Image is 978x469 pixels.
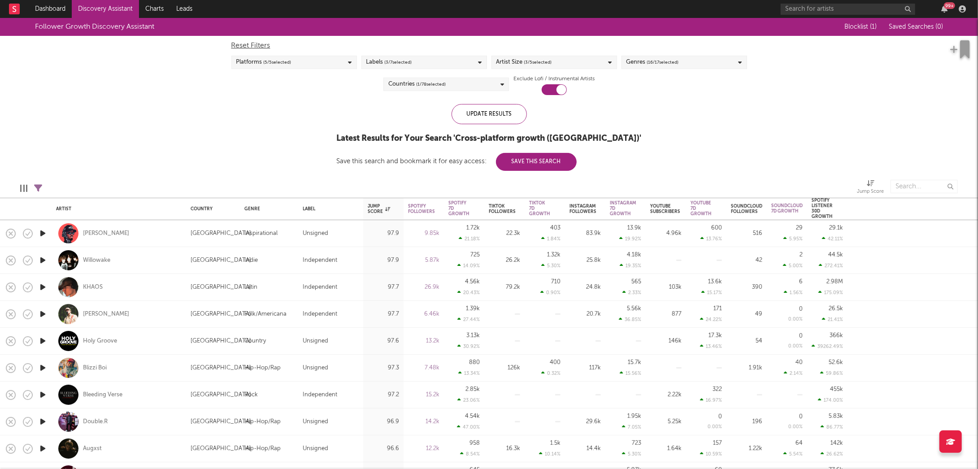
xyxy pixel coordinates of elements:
[83,364,107,372] a: Blizzi Boi
[466,225,480,231] div: 1.72k
[731,309,762,320] div: 49
[812,198,833,219] div: Spotify Listener 30D Growth
[650,443,682,454] div: 1.64k
[191,336,251,347] div: [GEOGRAPHIC_DATA]
[191,443,251,454] div: [GEOGRAPHIC_DATA]
[821,451,843,457] div: 26.62 %
[829,225,843,231] div: 29.1k
[408,228,439,239] div: 9.85k
[627,225,641,231] div: 13.9k
[569,363,601,373] div: 117k
[870,24,877,30] span: ( 1 )
[368,417,399,427] div: 96.9
[34,175,42,201] div: Filters(11 filters active)
[35,22,154,32] div: Follower Growth Discovery Assistant
[713,306,722,312] div: 171
[819,263,843,269] div: 272.41 %
[388,79,446,90] div: Countries
[416,79,446,90] span: ( 1 / 78 selected)
[368,255,399,266] div: 97.9
[627,252,641,258] div: 4.18k
[541,263,561,269] div: 5.30 %
[935,24,943,30] span: ( 0 )
[701,290,722,295] div: 15.17 %
[191,363,251,373] div: [GEOGRAPHIC_DATA]
[784,290,803,295] div: 1.56 %
[368,309,399,320] div: 97.7
[191,282,251,293] div: [GEOGRAPHIC_DATA]
[619,317,641,322] div: 36.85 %
[551,279,561,285] div: 710
[457,397,480,403] div: 23.06 %
[457,424,480,430] div: 47.00 %
[459,236,480,242] div: 21.18 %
[822,236,843,242] div: 42.11 %
[191,417,251,427] div: [GEOGRAPHIC_DATA]
[56,206,177,212] div: Artist
[337,133,642,144] div: Latest Results for Your Search ' Cross-platform growth ([GEOGRAPHIC_DATA]) '
[368,204,390,214] div: Jump Score
[820,370,843,376] div: 59.86 %
[650,282,682,293] div: 103k
[781,4,915,15] input: Search for artists
[547,252,561,258] div: 1.32k
[191,206,231,212] div: Country
[731,336,762,347] div: 54
[788,317,803,322] div: 0.00 %
[857,175,884,201] div: Jump Score
[191,255,251,266] div: [GEOGRAPHIC_DATA]
[700,451,722,457] div: 10.59 %
[244,443,281,454] div: Hip-Hop/Rap
[368,443,399,454] div: 96.6
[83,310,129,318] div: [PERSON_NAME]
[708,279,722,285] div: 13.6k
[731,228,762,239] div: 516
[385,57,412,68] span: ( 3 / 7 selected)
[619,236,641,242] div: 19.92 %
[731,255,762,266] div: 42
[620,370,641,376] div: 15.56 %
[244,336,266,347] div: Country
[713,386,722,392] div: 322
[647,57,679,68] span: ( 16 / 17 selected)
[529,200,550,217] div: Tiktok 7D Growth
[83,283,103,291] div: KHAOS
[408,282,439,293] div: 26.9k
[83,256,110,265] a: Willowake
[303,255,337,266] div: Independent
[540,290,561,295] div: 0.90 %
[691,200,712,217] div: YouTube 7D Growth
[83,337,117,345] a: Holy Groove
[844,24,877,30] span: Blocklist
[231,40,747,51] div: Reset Filters
[788,425,803,430] div: 0.00 %
[783,263,803,269] div: 5.00 %
[244,255,258,266] div: Indie
[408,390,439,400] div: 15.2k
[460,451,480,457] div: 8.54 %
[303,390,337,400] div: Independent
[799,306,803,312] div: 0
[244,417,281,427] div: Hip-Hop/Rap
[650,228,682,239] div: 4.96k
[191,228,251,239] div: [GEOGRAPHIC_DATA]
[489,363,520,373] div: 126k
[550,225,561,231] div: 403
[83,445,102,453] a: Augxst
[457,263,480,269] div: 14.09 %
[303,228,328,239] div: Unsigned
[622,451,641,457] div: 5.30 %
[731,443,762,454] div: 1.22k
[448,200,469,217] div: Spotify 7D Growth
[886,23,943,30] button: Saved Searches (0)
[303,309,337,320] div: Independent
[83,418,108,426] a: Double.R
[627,306,641,312] div: 5.56k
[731,282,762,293] div: 390
[408,204,435,214] div: Spotify Followers
[796,225,803,231] div: 29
